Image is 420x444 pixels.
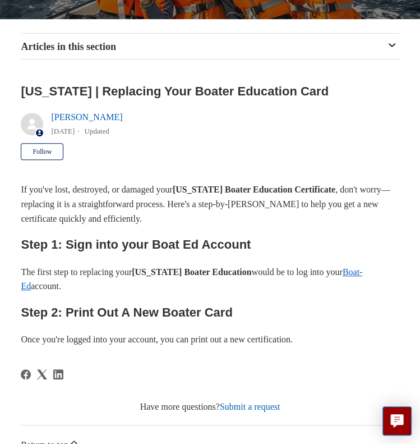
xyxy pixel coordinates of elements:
svg: Share this page on Facebook [21,369,31,379]
a: [PERSON_NAME] [51,112,122,122]
svg: Share this page on X Corp [37,369,47,379]
div: Have more questions? [21,400,399,414]
a: Facebook [21,369,31,379]
span: Articles in this section [21,41,116,52]
a: LinkedIn [53,369,63,379]
button: Live chat [382,406,412,436]
p: Once you're logged into your account, you can print out a new certification. [21,332,399,347]
strong: [US_STATE] Boater Education [132,267,251,277]
strong: [US_STATE] Boater Education Certificate [173,185,335,194]
h2: Step 2: Print Out A New Boater Card [21,303,399,322]
time: 05/22/2024, 09:53 [51,127,75,135]
svg: Share this page on LinkedIn [53,369,63,379]
li: Updated [85,127,109,135]
h2: Missouri | Replacing Your Boater Education Card [21,82,329,100]
h2: Step 1: Sign into your Boat Ed Account [21,235,399,254]
button: Follow Article [21,143,63,160]
p: If you've lost, destroyed, or damaged your , don't worry—replacing it is a straightforward proces... [21,182,399,226]
a: X Corp [37,369,47,379]
p: The first step to replacing your would be to log into your account. [21,265,399,294]
a: Submit a request [220,402,280,411]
